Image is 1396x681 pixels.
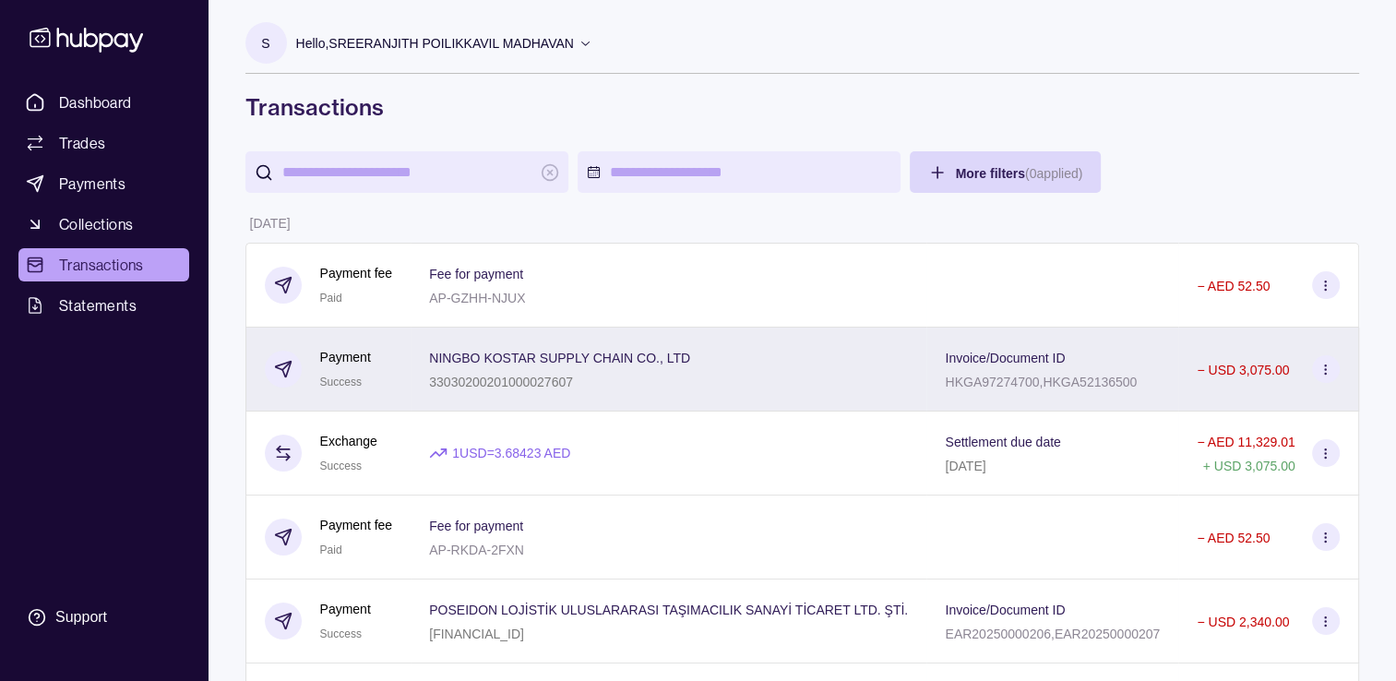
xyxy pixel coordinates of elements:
p: Fee for payment [429,267,523,281]
span: Success [320,376,362,388]
a: Trades [18,126,189,160]
p: Hello, SREERANJITH POILIKKAVIL MADHAVAN [296,33,574,54]
p: [DATE] [945,459,985,473]
span: Dashboard [59,91,132,113]
button: More filters(0applied) [910,151,1102,193]
p: Payment [320,599,371,619]
a: Transactions [18,248,189,281]
p: Invoice/Document ID [945,603,1065,617]
p: NINGBO KOSTAR SUPPLY CHAIN CO., LTD [429,351,690,365]
span: Paid [320,292,342,305]
p: + USD 3,075.00 [1203,459,1295,473]
p: AP-GZHH-NJUX [429,291,525,305]
p: AP-RKDA-2FXN [429,543,524,557]
span: Paid [320,544,342,556]
span: Transactions [59,254,144,276]
span: Payments [59,173,125,195]
p: − AED 52.50 [1197,279,1270,293]
span: Statements [59,294,137,317]
span: More filters [956,166,1083,181]
span: Trades [59,132,105,154]
p: Exchange [320,431,377,451]
p: 1 USD = 3.68423 AED [452,443,570,463]
input: search [282,151,531,193]
p: − AED 52.50 [1197,531,1270,545]
p: S [261,33,269,54]
p: [FINANCIAL_ID] [429,627,524,641]
p: − AED 11,329.01 [1197,435,1295,449]
a: Collections [18,208,189,241]
a: Payments [18,167,189,200]
span: Success [320,460,362,472]
p: POSEIDON LOJİSTİK ULUSLARARASI TAŞIMACILIK SANAYİ TİCARET LTD. ŞTİ. [429,603,908,617]
p: ( 0 applied) [1025,166,1082,181]
p: Payment fee [320,515,393,535]
h1: Transactions [245,92,1359,122]
div: Support [55,607,107,627]
a: Dashboard [18,86,189,119]
p: Payment [320,347,371,367]
p: [DATE] [250,216,291,231]
p: − USD 2,340.00 [1197,615,1289,629]
p: Payment fee [320,263,393,283]
a: Support [18,598,189,637]
p: EAR20250000206,EAR20250000207 [945,627,1160,641]
p: − USD 3,075.00 [1197,363,1289,377]
p: HKGA97274700,HKGA52136500 [945,375,1137,389]
p: 33030200201000027607 [429,375,573,389]
p: Invoice/Document ID [945,351,1065,365]
span: Collections [59,213,133,235]
p: Settlement due date [945,435,1060,449]
a: Statements [18,289,189,322]
span: Success [320,627,362,640]
p: Fee for payment [429,519,523,533]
